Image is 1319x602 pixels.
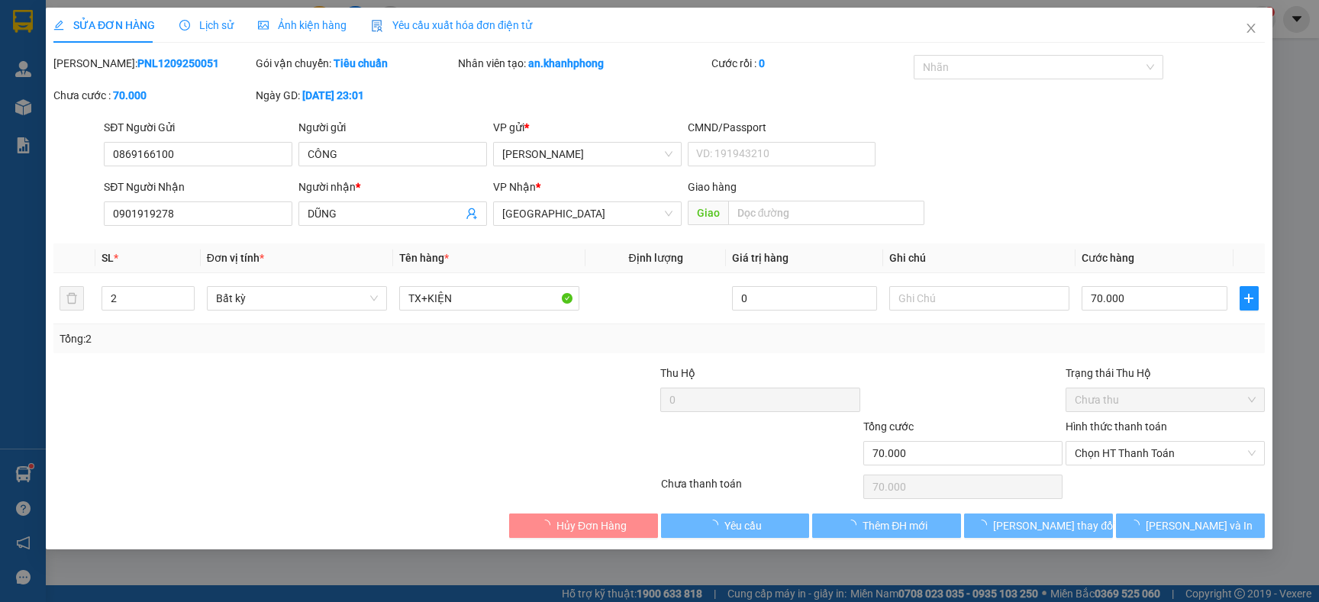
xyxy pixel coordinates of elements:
[180,20,191,31] span: clock-circle
[128,72,210,92] li: (c) 2017
[207,252,264,264] span: Đơn vị tính
[399,252,449,264] span: Tên hàng
[1117,513,1266,538] button: [PERSON_NAME] và In
[53,87,253,104] div: Chưa cước :
[540,520,557,530] span: loading
[1246,22,1258,34] span: close
[629,252,683,264] span: Định lượng
[128,58,210,70] b: [DOMAIN_NAME]
[890,286,1070,311] input: Ghi Chú
[113,89,147,101] b: 70.000
[688,119,876,136] div: CMND/Passport
[509,513,658,538] button: Hủy Đơn Hàng
[259,20,269,31] span: picture
[166,19,202,56] img: logo.jpg
[688,201,728,225] span: Giao
[303,89,365,101] b: [DATE] 23:01
[19,19,95,95] img: logo.jpg
[863,420,914,433] span: Tổng cước
[1066,420,1167,433] label: Hình thức thanh toán
[732,252,788,264] span: Giá trị hàng
[711,55,911,72] div: Cước rồi :
[661,513,810,538] button: Yêu cầu
[105,179,293,195] div: SĐT Người Nhận
[1240,292,1258,304] span: plus
[459,55,708,72] div: Nhân viên tạo:
[994,517,1116,534] span: [PERSON_NAME] thay đổi
[502,202,672,225] span: Nha Trang
[659,475,862,502] div: Chưa thanh toán
[466,208,478,220] span: user-add
[493,181,536,193] span: VP Nhận
[299,119,488,136] div: Người gửi
[334,57,389,69] b: Tiêu chuẩn
[863,517,928,534] span: Thêm ĐH mới
[53,55,253,72] div: [PERSON_NAME]:
[1075,442,1256,465] span: Chọn HT Thanh Toán
[977,520,994,530] span: loading
[137,57,219,69] b: PNL1209250051
[493,119,682,136] div: VP gửi
[688,181,737,193] span: Giao hàng
[180,19,234,31] span: Lịch sử
[60,330,509,347] div: Tổng: 2
[60,286,84,311] button: delete
[372,19,533,31] span: Yêu cầu xuất hóa đơn điện tử
[19,98,86,170] b: [PERSON_NAME]
[884,243,1076,273] th: Ghi chú
[728,201,924,225] input: Dọc đường
[216,287,378,310] span: Bất kỳ
[256,55,456,72] div: Gói vận chuyển:
[1146,517,1253,534] span: [PERSON_NAME] và In
[759,57,765,69] b: 0
[557,517,627,534] span: Hủy Đơn Hàng
[1066,365,1265,381] div: Trạng thái Thu Hộ
[1082,252,1135,264] span: Cước hàng
[965,513,1114,538] button: [PERSON_NAME] thay đổi
[372,20,384,32] img: icon
[53,20,64,31] span: edit
[1129,520,1146,530] span: loading
[299,179,488,195] div: Người nhận
[847,520,863,530] span: loading
[1240,286,1259,311] button: plus
[708,520,725,530] span: loading
[399,286,579,311] input: VD: Bàn, Ghế
[1230,8,1273,50] button: Close
[256,87,456,104] div: Ngày GD:
[502,143,672,166] span: Phạm Ngũ Lão
[102,252,114,264] span: SL
[529,57,605,69] b: an.khanhphong
[259,19,347,31] span: Ảnh kiện hàng
[725,517,763,534] span: Yêu cầu
[661,367,696,379] span: Thu Hộ
[53,19,155,31] span: SỬA ĐƠN HÀNG
[1075,388,1256,411] span: Chưa thu
[813,513,962,538] button: Thêm ĐH mới
[98,22,147,121] b: BIÊN NHẬN GỬI HÀNG
[105,119,293,136] div: SĐT Người Gửi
